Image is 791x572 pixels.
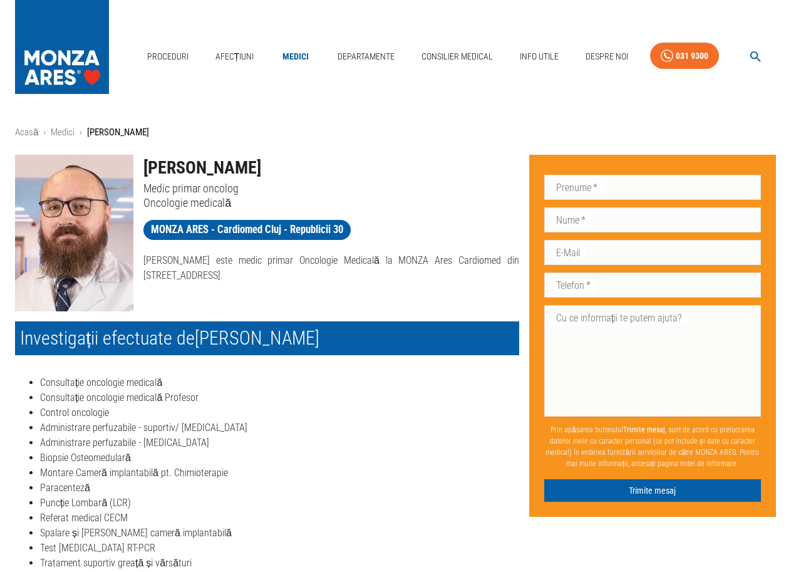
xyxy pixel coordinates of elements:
[40,465,519,481] li: Montare Cameră implantabilă pt. Chimioterapie
[333,44,400,70] a: Departamente
[143,222,351,237] span: MONZA ARES - Cardiomed Cluj - Republicii 30
[143,195,519,210] p: Oncologie medicală
[544,419,761,474] p: Prin apăsarea butonului , sunt de acord cu prelucrarea datelor mele cu caracter personal (ce pot ...
[40,375,519,390] li: Consultație oncologie medicală
[51,127,75,138] a: Medici
[40,556,519,571] li: Tratament suportiv greață și vărsături
[15,155,133,311] img: Dr. Doru Pârvu
[143,155,519,181] h1: [PERSON_NAME]
[80,125,82,140] li: ›
[276,44,316,70] a: Medici
[581,44,633,70] a: Despre Noi
[40,511,519,526] li: Referat medical CECM
[40,526,519,541] li: Spalare și [PERSON_NAME] cameră implantabilă
[40,541,519,556] li: Test [MEDICAL_DATA] RT-PCR
[142,44,194,70] a: Proceduri
[623,425,665,434] b: Trimite mesaj
[143,181,519,195] p: Medic primar oncolog
[43,125,46,140] li: ›
[143,253,519,283] p: [PERSON_NAME] este medic primar Oncologie Medicală la MONZA Ares Cardiomed din [STREET_ADDRESS].
[40,481,519,496] li: Paracenteză
[40,496,519,511] li: Puncție Lombară (LCR)
[40,420,519,435] li: Administrare perfuzabile - suportiv/ [MEDICAL_DATA]
[515,44,564,70] a: Info Utile
[15,125,776,140] nav: breadcrumb
[676,48,708,64] div: 031 9300
[40,405,519,420] li: Control oncologie
[210,44,259,70] a: Afecțiuni
[87,125,149,140] p: [PERSON_NAME]
[40,450,519,465] li: Biopsie Osteomedulară
[544,479,761,502] button: Trimite mesaj
[40,390,519,405] li: Consultație oncologie medicală Profesor
[15,321,519,355] h2: Investigații efectuate de [PERSON_NAME]
[143,220,351,240] a: MONZA ARES - Cardiomed Cluj - Republicii 30
[15,127,38,138] a: Acasă
[416,44,498,70] a: Consilier Medical
[650,43,719,70] a: 031 9300
[40,435,519,450] li: Administrare perfuzabile - [MEDICAL_DATA]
